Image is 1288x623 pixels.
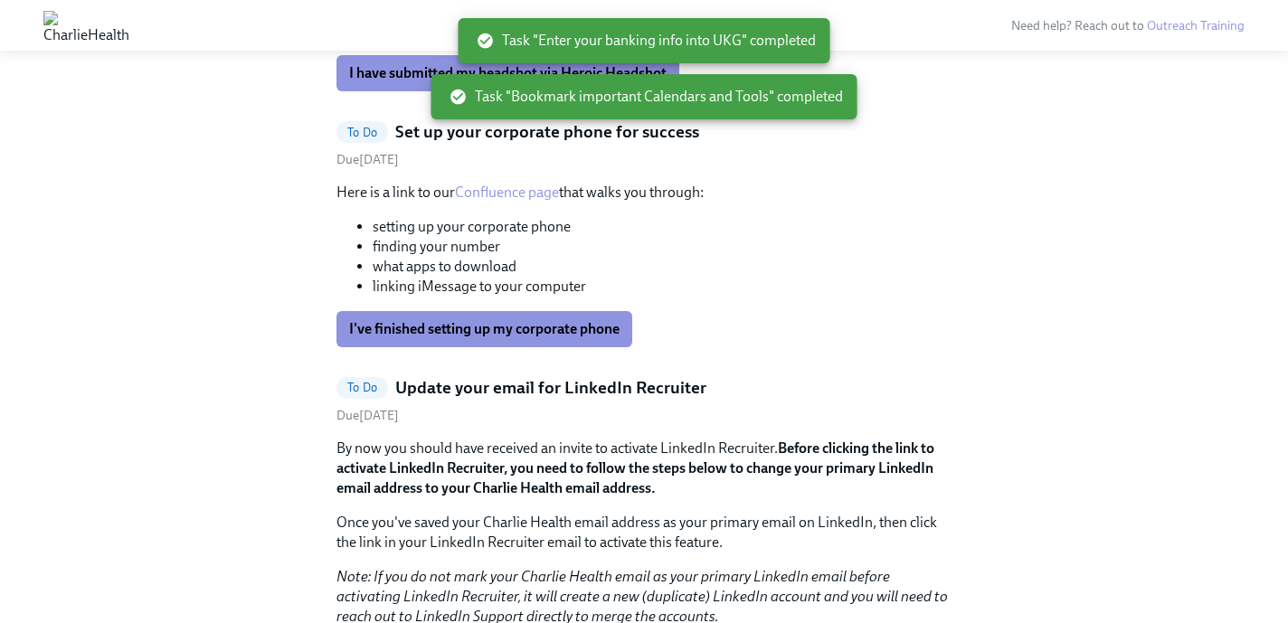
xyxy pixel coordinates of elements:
li: finding your number [373,237,952,257]
li: linking iMessage to your computer [373,277,952,297]
span: Wednesday, September 10th 2025, 10:00 am [336,152,399,167]
strong: Before clicking the link to activate LinkedIn Recruiter, you need to follow the steps below to ch... [336,439,934,496]
span: I've finished setting up my corporate phone [349,320,620,338]
h5: Set up your corporate phone for success [395,120,699,144]
span: Need help? Reach out to [1011,18,1245,33]
a: Confluence page [455,184,559,201]
button: I have submitted my headshot via Heroic Headshot [336,55,679,91]
p: By now you should have received an invite to activate LinkedIn Recruiter. [336,439,952,498]
img: CharlieHealth [43,11,129,40]
li: what apps to download [373,257,952,277]
span: To Do [336,126,388,139]
button: I've finished setting up my corporate phone [336,311,632,347]
h5: Update your email for LinkedIn Recruiter [395,376,706,400]
p: Once you've saved your Charlie Health email address as your primary email on LinkedIn, then click... [336,513,952,552]
a: To DoSet up your corporate phone for successDue[DATE] [336,120,952,168]
span: Task "Enter your banking info into UKG" completed [477,31,816,51]
span: I have submitted my headshot via Heroic Headshot [349,64,667,82]
span: Saturday, September 13th 2025, 10:00 am [336,408,399,423]
span: Task "Bookmark important Calendars and Tools" completed [450,87,843,107]
a: To DoUpdate your email for LinkedIn RecruiterDue[DATE] [336,376,952,424]
a: Outreach Training [1147,18,1245,33]
p: Here is a link to our that walks you through: [336,183,952,203]
span: To Do [336,381,388,394]
li: setting up your corporate phone [373,217,952,237]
